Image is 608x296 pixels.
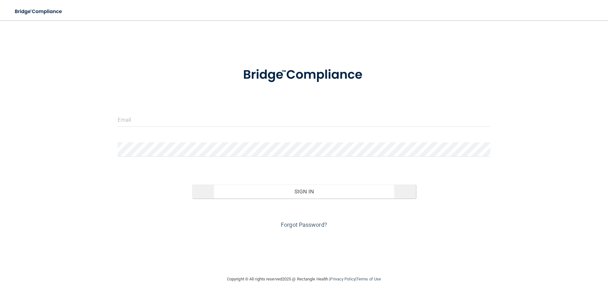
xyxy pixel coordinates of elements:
[281,221,327,228] a: Forgot Password?
[230,58,378,91] img: bridge_compliance_login_screen.278c3ca4.svg
[330,277,355,281] a: Privacy Policy
[192,185,416,198] button: Sign In
[118,112,491,127] input: Email
[188,269,420,289] div: Copyright © All rights reserved 2025 @ Rectangle Health | |
[356,277,381,281] a: Terms of Use
[10,5,68,18] img: bridge_compliance_login_screen.278c3ca4.svg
